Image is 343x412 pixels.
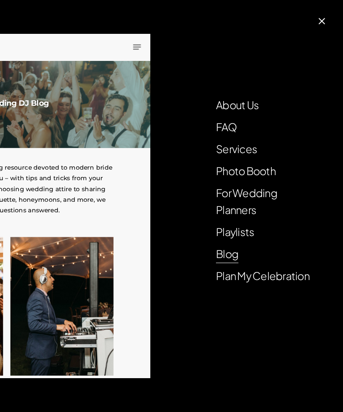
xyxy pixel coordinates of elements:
a: Navigation Menu [133,43,141,50]
a: FAQ [216,118,237,135]
a: Services [216,140,257,157]
a: For Wedding Planners [216,184,318,218]
a: Blog [216,245,238,262]
a: Playlists [216,223,254,240]
a: Plan My Celebration [216,267,310,284]
a: Photo Booth [216,162,276,179]
a: About Us [216,96,259,113]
